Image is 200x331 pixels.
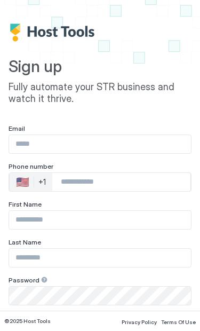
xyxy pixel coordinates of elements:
span: Fully automate your STR business and watch it thrive. [9,81,191,105]
span: Phone number [9,162,53,170]
input: Input Field [9,287,191,305]
a: Privacy Policy [122,316,157,327]
span: First Name [9,200,42,208]
span: Email [9,124,25,132]
span: Sign up [9,57,191,77]
div: Countries button [10,173,52,191]
input: Input Field [9,135,191,153]
span: Terms Of Use [161,319,196,325]
span: Password [9,276,39,284]
div: +1 [38,177,46,187]
input: Input Field [9,249,191,267]
span: Last Name [9,238,41,246]
span: © 2025 Host Tools [4,318,51,325]
input: Phone Number input [52,172,190,192]
div: 🇺🇸 [16,176,29,188]
input: Input Field [9,211,191,229]
a: Terms Of Use [161,316,196,327]
span: Privacy Policy [122,319,157,325]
